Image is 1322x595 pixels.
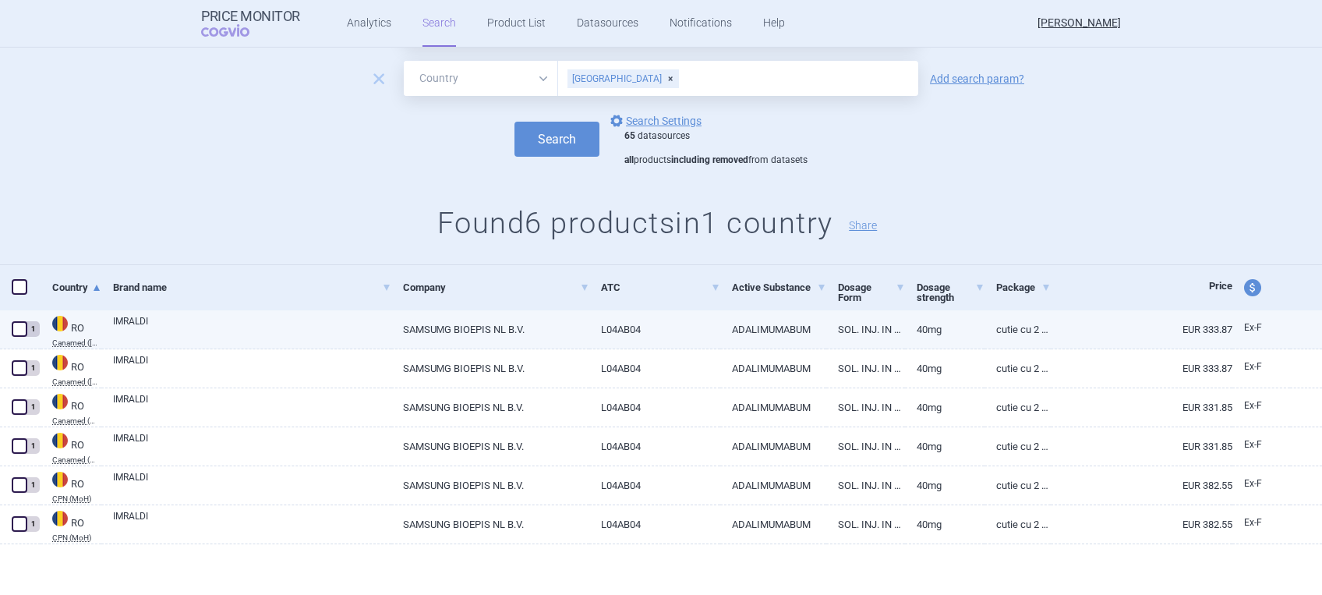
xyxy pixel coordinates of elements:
a: Country [52,268,101,306]
a: SAMSUNG BIOEPIS NL B.V. [391,427,589,466]
a: ROROCanamed ([DOMAIN_NAME] - Canamed Annex 1) [41,353,101,386]
a: L04AB04 [589,310,720,349]
a: Cutie cu 2 stilouri injectoare (pen) preumplute, fiecare cu câte 1tampon cu alcool [984,427,1051,466]
a: ADALIMUMABUM [720,388,826,427]
img: Romania [52,472,68,487]
abbr: Canamed (MoH - Canamed Annex 1) — List of maximum prices for domestic purposes, published by the ... [52,417,101,425]
a: ROROCanamed (MoH - Canamed Annex 1) [41,431,101,464]
a: 40mg [905,505,984,544]
a: SAMSUNG BIOEPIS NL B.V. [391,388,589,427]
a: Cutie cu 2 stilouri injectoare (pen) preumplute, fiecare cu câte 1 tampon cu alcool [984,349,1051,388]
button: Share [849,220,877,231]
a: SOL. INJ. IN PEN PREUMPLUT [826,427,906,466]
abbr: CPN (MoH) — Public Catalog - List of maximum prices for international purposes. Official versions... [52,534,101,542]
a: ADALIMUMABUM [720,310,826,349]
a: SOL. INJ. IN SERIΜGA PREUMPLUTA [826,310,906,349]
a: 40mg [905,310,984,349]
abbr: CPN (MoH) — Public Catalog - List of maximum prices for international purposes. Official versions... [52,495,101,503]
a: Search Settings [607,112,702,130]
a: ROROCanamed (MoH - Canamed Annex 1) [41,392,101,425]
a: SOL. INJ. IN PEN PREUMPLUT [826,349,906,388]
a: 40mg [905,388,984,427]
span: Ex-factory price [1244,439,1262,450]
a: Dosage strength [917,268,984,317]
a: L04AB04 [589,349,720,388]
a: SAMSUNG BIOEPIS NL B.V. [391,505,589,544]
a: IMRALDI [113,509,391,537]
a: Cutie cu 2 seringi preumplute, fiecare cu câte 1 tampon cu alcool [984,310,1051,349]
a: Brand name [113,268,391,306]
div: 1 [26,516,40,532]
a: SAMSUΜG BIOEPIS NL B.V. [391,349,589,388]
span: Ex-factory price [1244,361,1262,372]
abbr: Canamed (Legislatie.just.ro - Canamed Annex 1) — List of maximum prices for domestic purposes. Un... [52,339,101,347]
a: 40mg [905,466,984,505]
a: ROROCPN (MoH) [41,509,101,542]
a: Ex-F [1232,512,1290,535]
a: L04AB04 [589,427,720,466]
a: EUR 333.87 [1051,349,1232,388]
a: Ex-F [1232,434,1290,457]
img: Romania [52,433,68,448]
div: 1 [26,360,40,376]
a: 40mg [905,349,984,388]
a: Cutie cu 2 seringi preumplute, fiecare cu câte 1tampon cu alcool [984,388,1051,427]
a: Ex-F [1232,473,1290,496]
span: Ex-factory price [1244,478,1262,489]
span: Ex-factory price [1244,322,1262,333]
img: Romania [52,316,68,331]
a: ATC [601,268,720,306]
img: Romania [52,394,68,409]
div: 1 [26,321,40,337]
a: 40mg [905,427,984,466]
a: ADALIMUMABUM [720,427,826,466]
a: Ex-F [1232,395,1290,418]
a: ADALIMUMABUM [720,466,826,505]
div: 1 [26,399,40,415]
strong: Price Monitor [201,9,300,24]
a: IMRALDI [113,431,391,459]
a: Ex-F [1232,317,1290,340]
button: Search [514,122,599,157]
a: L04AB04 [589,388,720,427]
span: Ex-factory price [1244,517,1262,528]
a: EUR 331.85 [1051,427,1232,466]
strong: 65 [624,130,635,141]
a: EUR 382.55 [1051,505,1232,544]
a: Company [403,268,589,306]
div: 1 [26,477,40,493]
strong: including removed [671,154,748,165]
a: ADALIMUMABUM [720,349,826,388]
a: IMRALDI [113,353,391,381]
span: COGVIO [201,24,271,37]
a: Add search param? [930,73,1024,84]
a: IMRALDI [113,392,391,420]
a: Dosage Form [838,268,906,317]
a: Price MonitorCOGVIO [201,9,300,38]
strong: all [624,154,634,165]
div: 1 [26,438,40,454]
a: Cutie cu 2 seringi preumplute, fiecare cu câte 1tampon cu alcool [984,466,1051,505]
span: Price [1209,280,1232,292]
a: L04AB04 [589,505,720,544]
a: ROROCanamed ([DOMAIN_NAME] - Canamed Annex 1) [41,314,101,347]
abbr: Canamed (Legislatie.just.ro - Canamed Annex 1) — List of maximum prices for domestic purposes. Un... [52,378,101,386]
a: EUR 333.87 [1051,310,1232,349]
a: SAMSUΜG BIOEPIS NL B.V. [391,310,589,349]
a: Active Substance [732,268,826,306]
a: Cutie cu 2 stilouri injectoare (pen) preumplute, fiecare cu câte 1tampon cu alcool [984,505,1051,544]
abbr: Canamed (MoH - Canamed Annex 1) — List of maximum prices for domestic purposes, published by the ... [52,456,101,464]
img: Romania [52,355,68,370]
img: Romania [52,511,68,526]
a: IMRALDI [113,314,391,342]
a: Package [996,268,1051,306]
a: EUR 382.55 [1051,466,1232,505]
a: L04AB04 [589,466,720,505]
a: SOL. INJ. IN PEN PREUMPLUT [826,505,906,544]
a: SOL. INJ. IN SERINGA PREUMPLUTA [826,388,906,427]
a: ROROCPN (MoH) [41,470,101,503]
a: Ex-F [1232,356,1290,379]
div: [GEOGRAPHIC_DATA] [567,69,679,88]
a: SOL. INJ. IN SERINGA PREUMPLUTA [826,466,906,505]
a: SAMSUNG BIOEPIS NL B.V. [391,466,589,505]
